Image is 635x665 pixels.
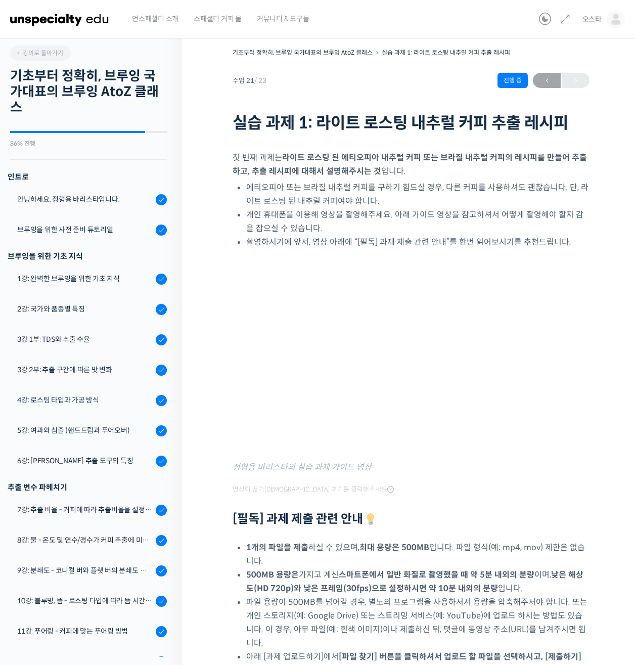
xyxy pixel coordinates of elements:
div: 4강: 로스팅 타입과 가공 방식 [17,394,153,406]
div: 9강: 분쇄도 - 코니컬 버와 플랫 버의 분쇄도 차이는 왜 추출 결과물에 영향을 미치는가 [17,565,153,576]
div: 진행 중 [497,73,528,88]
div: 브루잉을 위한 사전 준비 튜토리얼 [17,224,153,235]
div: 86% 진행 [10,141,167,147]
li: 가지고 계신 이며, 입니다. [246,568,589,595]
span: 정형용 바리스타의 실습 과제 가이드 영상 [233,462,372,472]
a: 실습 과제 1: 라이트 로스팅 내추럴 커피 추출 레시피 [382,49,510,56]
h1: 실습 과제 1: 라이트 로스팅 내추럴 커피 추출 레시피 [233,113,589,132]
div: 8강: 물 - 온도 및 연수/경수가 커피 추출에 미치는 영향 [17,535,153,546]
div: 6강: [PERSON_NAME] 추출 도구의 특징 [17,455,153,466]
li: 에티오피아 또는 브라질 내추럴 커피를 구하기 힘드실 경우, 다른 커피를 사용하셔도 괜찮습니다. 단, 라이트 로스팅 된 내추럴 커피여야 합니다. [246,181,589,208]
div: 브루잉을 위한 기초 지식 [8,249,167,263]
li: 개인 휴대폰을 이용해 영상을 촬영해주세요. 아래 가이드 영상을 참고하셔서 어떻게 촬영해야 할지 감을 잡으실 수 있습니다. [246,208,589,235]
a: 기초부터 정확히, 브루잉 국가대표의 브루잉 AtoZ 클래스 [233,49,373,56]
strong: 최대 용량은 500MB [359,542,429,553]
div: 3강 2부: 추출 구간에 따른 맛 변화 [17,364,153,375]
div: 추출 변수 파헤치기 [8,480,167,494]
li: 하실 수 있으며, 입니다. 파일 형식(예: mp4, mov) 제한은 없습니다. [246,541,589,568]
div: 3강 1부: TDS와 추출 수율 [17,334,153,345]
span: ← [533,74,561,87]
a: 강의로 돌아가기 [10,46,71,61]
li: 파일 용량이 500MB를 넘어갈 경우, 별도의 프로그램을 사용하셔서 용량을 압축해주셔야 합니다. 또는 개인 스토리지(예: Google Drive) 또는 스트리밍 서비스(예: ... [246,595,589,650]
strong: 라이트 로스팅 된 에티오피아 내추럴 커피 또는 브라질 내추럴 커피의 레시피를 만들어 추출하고, 추출 레시피에 대해서 설명해주시는 것 [233,152,587,176]
div: 1강: 완벽한 브루잉을 위한 기초 지식 [17,273,153,284]
li: 촬영하시기에 앞서, 영상 아래에 “[필독] 과제 제출 관련 안내”를 한번 읽어보시기를 추천드립니다. [246,235,589,249]
span: 영상이 끊기[DEMOGRAPHIC_DATA] 여기를 클릭해주세요 [233,485,394,494]
span: 강의로 돌아가기 [15,49,63,57]
div: 11강: 푸어링 - 커피에 맞는 푸어링 방법 [17,626,153,637]
span: 수업 21 [233,77,266,84]
h2: 기초부터 정확히, 브루잉 국가대표의 브루잉 AtoZ 클래스 [10,68,167,116]
img: 💡 [365,513,377,525]
strong: [필독] 과제 제출 관련 안내 [233,511,378,526]
div: 10강: 블루밍, 뜸 - 로스팅 타입에 따라 뜸 시간을 다르게 해야 하는 이유 [17,595,153,606]
a: ←이전 [533,73,561,88]
span: / 23 [254,76,266,85]
h3: 인트로 [8,170,167,184]
div: 안녕하세요, 정형용 바리스타입니다. [17,194,153,205]
div: 7강: 추출 비율 - 커피에 따라 추출비율을 설정하는 방법 [17,504,153,515]
div: 5강: 여과와 침출 (핸드드립과 푸어오버) [17,425,153,436]
strong: 500MB 용량은 [246,569,299,580]
strong: 스마트폰에서 일반 화질로 촬영했을 때 약 5분 내외의 분량 [339,569,534,580]
p: 첫 번째 과제는 입니다. [233,151,589,178]
span: 오스타 [582,15,602,24]
strong: 1개의 파일을 제출 [246,542,308,553]
div: 2강: 국가와 품종별 특징 [17,303,153,315]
